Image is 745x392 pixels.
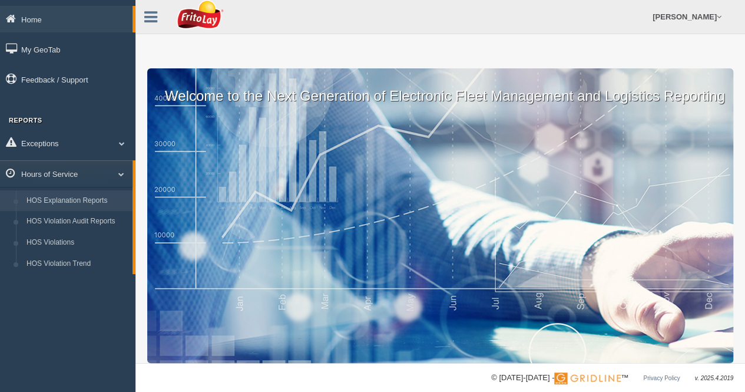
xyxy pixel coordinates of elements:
p: Welcome to the Next Generation of Electronic Fleet Management and Logistics Reporting [147,68,733,106]
span: v. 2025.4.2019 [695,375,733,381]
img: Gridline [554,373,621,384]
div: © [DATE]-[DATE] - ™ [491,372,733,384]
a: HOS Violation Trend [21,253,133,275]
a: HOS Explanation Reports [21,190,133,212]
a: HOS Violations [21,232,133,253]
a: Privacy Policy [643,375,680,381]
a: HOS Violation Audit Reports [21,211,133,232]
